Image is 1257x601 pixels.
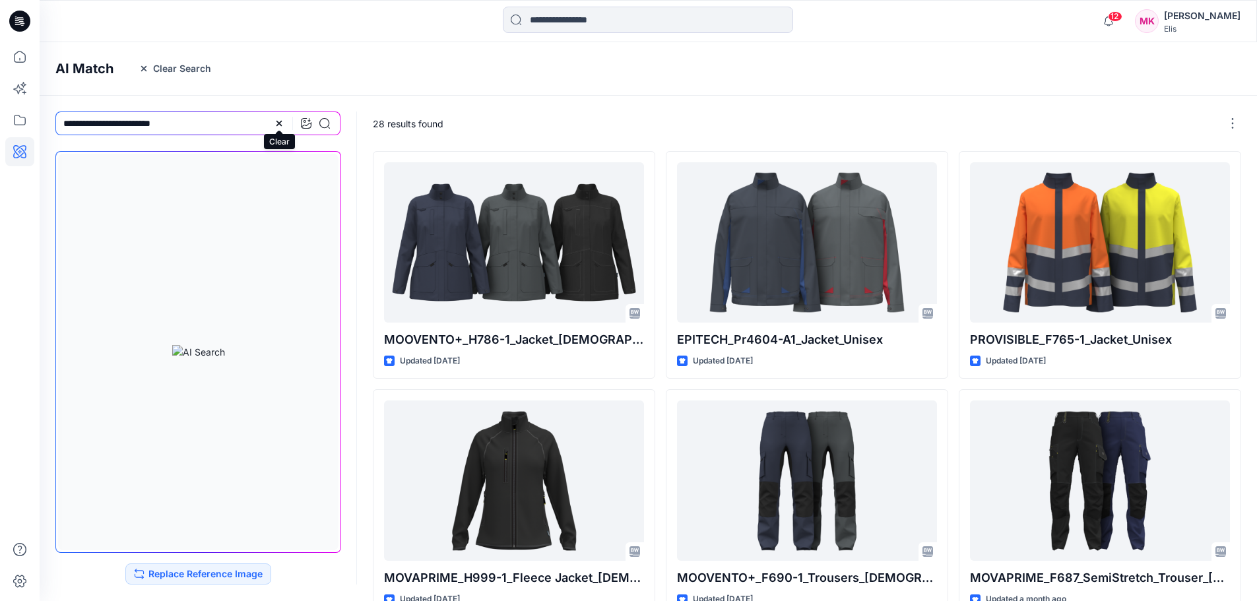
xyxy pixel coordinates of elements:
a: EPITECH_Pr4604-A1_Jacket_Unisex [677,162,937,323]
p: MOOVENTO+_F690-1_Trousers_[DEMOGRAPHIC_DATA] [677,569,937,587]
div: [PERSON_NAME] [1164,8,1241,24]
div: Elis [1164,24,1241,34]
img: AI Search [172,345,225,359]
a: PROVISIBLE_F765-1_Jacket_Unisex [970,162,1230,323]
p: Updated [DATE] [986,354,1046,368]
p: Updated [DATE] [400,354,460,368]
p: 28 results found [373,117,443,131]
div: MK [1135,9,1159,33]
p: MOOVENTO+_H786-1_Jacket_[DEMOGRAPHIC_DATA] [384,331,644,349]
a: MOOVENTO+_H786-1_Jacket_Ladies [384,162,644,323]
span: 12 [1108,11,1122,22]
p: EPITECH_Pr4604-A1_Jacket_Unisex [677,331,937,349]
button: Replace Reference Image [125,563,271,585]
h4: AI Match [55,61,113,77]
button: Clear Search [130,58,220,79]
a: MOVAPRIME_F687_SemiStretch_Trouser_Ladies [970,400,1230,561]
a: MOVAPRIME_H999-1_Fleece Jacket_Ladies [384,400,644,561]
p: PROVISIBLE_F765-1_Jacket_Unisex [970,331,1230,349]
p: MOVAPRIME_F687_SemiStretch_Trouser_[DEMOGRAPHIC_DATA] [970,569,1230,587]
p: Updated [DATE] [693,354,753,368]
p: MOVAPRIME_H999-1_Fleece Jacket_[DEMOGRAPHIC_DATA] [384,569,644,587]
a: MOOVENTO+_F690-1_Trousers_Ladies [677,400,937,561]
